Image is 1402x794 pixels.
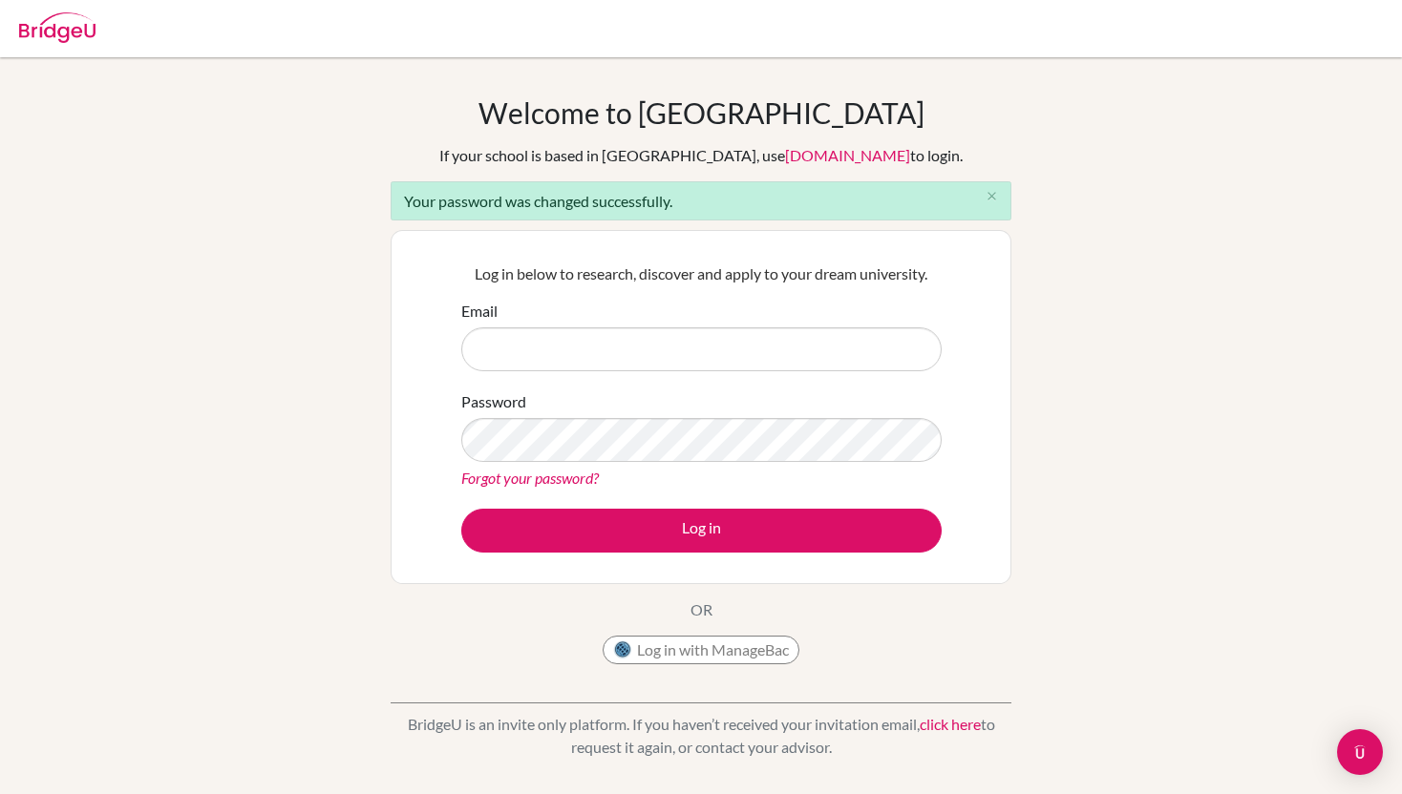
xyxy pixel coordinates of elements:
h1: Welcome to [GEOGRAPHIC_DATA] [478,95,924,130]
a: [DOMAIN_NAME] [785,146,910,164]
label: Password [461,390,526,413]
a: click here [920,715,981,733]
a: Forgot your password? [461,469,599,487]
button: Log in with ManageBac [603,636,799,664]
p: Log in below to research, discover and apply to your dream university. [461,262,942,285]
div: Open Intercom Messenger [1337,729,1383,775]
button: Close [972,182,1010,211]
p: BridgeU is an invite only platform. If you haven’t received your invitation email, to request it ... [391,713,1011,759]
div: If your school is based in [GEOGRAPHIC_DATA], use to login. [439,144,963,167]
i: close [985,189,999,203]
button: Log in [461,509,942,553]
div: Your password was changed successfully. [391,181,1011,220]
label: Email [461,300,498,323]
img: Bridge-U [19,12,96,43]
p: OR [690,598,712,621]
